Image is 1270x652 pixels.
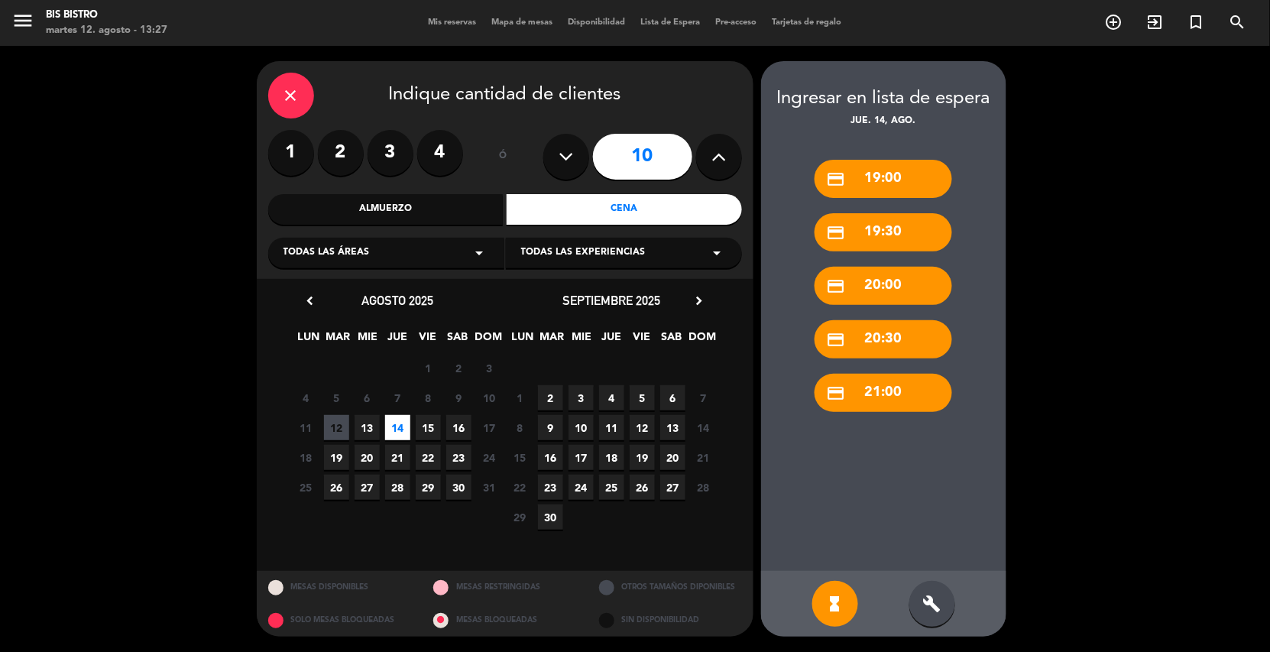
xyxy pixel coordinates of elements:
span: 1 [507,385,533,410]
span: 17 [569,445,594,470]
span: 28 [385,475,410,500]
span: 20 [355,445,380,470]
span: 13 [660,415,685,440]
span: 4 [293,385,319,410]
i: credit_card [826,330,845,349]
span: 27 [660,475,685,500]
span: Mis reservas [421,18,484,27]
span: SAB [445,328,470,353]
div: Almuerzo [268,194,504,225]
span: 2 [446,355,471,381]
span: MIE [355,328,381,353]
label: 1 [268,130,314,176]
span: 18 [599,445,624,470]
div: ó [478,130,528,183]
i: credit_card [826,170,845,189]
div: SIN DISPONIBILIDAD [588,604,753,637]
span: 11 [599,415,624,440]
span: 20 [660,445,685,470]
span: 17 [477,415,502,440]
span: 7 [385,385,410,410]
span: 22 [416,445,441,470]
div: martes 12. agosto - 13:27 [46,23,167,38]
label: 2 [318,130,364,176]
div: OTROS TAMAÑOS DIPONIBLES [588,571,753,604]
span: 1 [416,355,441,381]
i: credit_card [826,277,845,296]
i: menu [11,9,34,32]
span: 30 [446,475,471,500]
span: JUE [385,328,410,353]
div: Cena [507,194,742,225]
span: LUN [296,328,321,353]
div: 20:00 [815,267,952,305]
div: 19:00 [815,160,952,198]
span: 18 [293,445,319,470]
span: 16 [446,415,471,440]
span: 24 [569,475,594,500]
span: JUE [599,328,624,353]
span: LUN [510,328,535,353]
span: VIE [629,328,654,353]
span: 9 [446,385,471,410]
span: Disponibilidad [561,18,633,27]
span: 25 [599,475,624,500]
span: Pre-acceso [708,18,765,27]
span: 29 [507,504,533,530]
i: add_circle_outline [1105,13,1123,31]
span: 24 [477,445,502,470]
span: 12 [324,415,349,440]
span: 11 [293,415,319,440]
span: 7 [691,385,716,410]
i: chevron_left [303,293,319,309]
label: 4 [417,130,463,176]
span: 26 [324,475,349,500]
span: DOM [688,328,714,353]
span: 5 [324,385,349,410]
i: hourglass_full [826,595,844,613]
span: 14 [385,415,410,440]
span: Todas las experiencias [521,245,646,261]
div: 20:30 [815,320,952,358]
span: Lista de Espera [633,18,708,27]
span: 9 [538,415,563,440]
span: 25 [293,475,319,500]
div: Bis Bistro [46,8,167,23]
div: 19:30 [815,213,952,251]
label: 3 [368,130,413,176]
span: DOM [475,328,500,353]
button: menu [11,9,34,37]
span: MIE [569,328,595,353]
i: chevron_right [692,293,708,309]
span: Todas las áreas [283,245,370,261]
span: 2 [538,385,563,410]
div: MESAS DISPONIBLES [257,571,423,604]
div: jue. 14, ago. [761,114,1006,129]
span: 3 [477,355,502,381]
span: septiembre 2025 [563,293,661,308]
div: 21:00 [815,374,952,412]
span: 15 [416,415,441,440]
div: SOLO MESAS BLOQUEADAS [257,604,423,637]
i: turned_in_not [1187,13,1206,31]
span: 6 [355,385,380,410]
i: close [282,86,300,105]
span: SAB [659,328,684,353]
span: 10 [569,415,594,440]
span: 5 [630,385,655,410]
span: 19 [630,445,655,470]
i: credit_card [826,384,845,403]
div: Ingresar en lista de espera [761,84,1006,114]
span: Tarjetas de regalo [765,18,850,27]
div: MESAS BLOQUEADAS [422,604,588,637]
span: 12 [630,415,655,440]
i: credit_card [826,223,845,242]
span: Mapa de mesas [484,18,561,27]
span: 8 [416,385,441,410]
span: 14 [691,415,716,440]
span: agosto 2025 [362,293,434,308]
span: 19 [324,445,349,470]
span: 27 [355,475,380,500]
i: exit_to_app [1146,13,1165,31]
i: search [1229,13,1247,31]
